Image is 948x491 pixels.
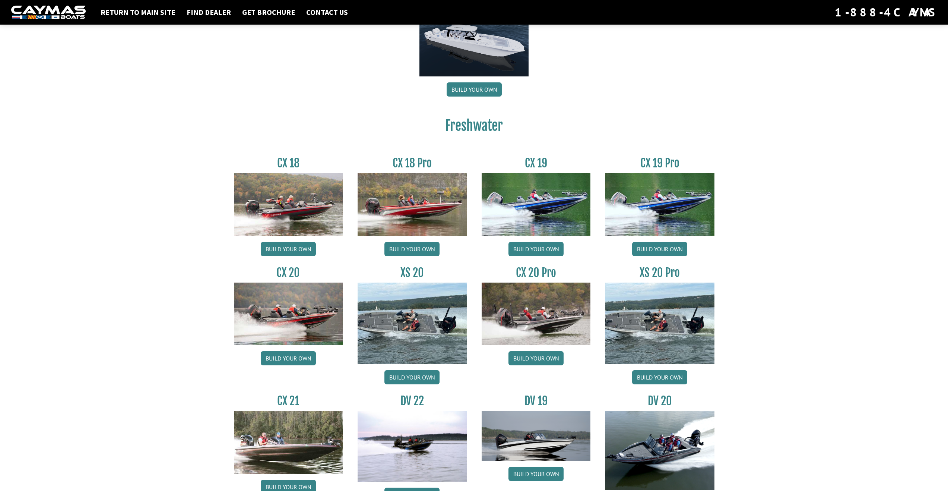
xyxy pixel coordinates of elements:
h3: DV 19 [482,394,591,408]
a: Build your own [632,370,687,384]
img: 44ct_background.png [419,10,529,77]
h3: CX 20 [234,266,343,280]
a: Build your own [261,351,316,365]
img: CX-18SS_thumbnail.jpg [358,173,467,236]
img: CX-20_thumbnail.jpg [234,283,343,345]
h3: XS 20 Pro [605,266,714,280]
div: 1-888-4CAYMAS [835,4,937,21]
a: Find Dealer [183,7,235,17]
a: Build your own [508,351,564,365]
img: white-logo-c9c8dbefe5ff5ceceb0f0178aa75bf4bb51f6bca0971e226c86eb53dfe498488.png [11,6,86,19]
img: CX19_thumbnail.jpg [605,173,714,236]
img: CX-20Pro_thumbnail.jpg [482,283,591,345]
img: CX-18S_thumbnail.jpg [234,173,343,236]
img: XS_20_resized.jpg [358,283,467,364]
a: Build your own [261,242,316,256]
a: Build your own [384,370,440,384]
a: Get Brochure [238,7,299,17]
h3: CX 19 [482,156,591,170]
h3: XS 20 [358,266,467,280]
h3: CX 18 Pro [358,156,467,170]
img: DV_20_from_website_for_caymas_connect.png [605,411,714,490]
img: CX19_thumbnail.jpg [482,173,591,236]
h3: CX 21 [234,394,343,408]
a: Build your own [632,242,687,256]
img: CX21_thumb.jpg [234,411,343,473]
a: Contact Us [302,7,352,17]
a: Build your own [508,242,564,256]
h3: CX 20 Pro [482,266,591,280]
h3: DV 22 [358,394,467,408]
h2: Freshwater [234,117,714,138]
img: dv-19-ban_from_website_for_caymas_connect.png [482,411,591,461]
h3: DV 20 [605,394,714,408]
a: Build your own [508,467,564,481]
img: XS_20_resized.jpg [605,283,714,364]
h3: CX 19 Pro [605,156,714,170]
h3: CX 18 [234,156,343,170]
a: Build your own [447,82,502,97]
img: DV22_original_motor_cropped_for_caymas_connect.jpg [358,411,467,482]
a: Build your own [384,242,440,256]
a: Return to main site [97,7,179,17]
